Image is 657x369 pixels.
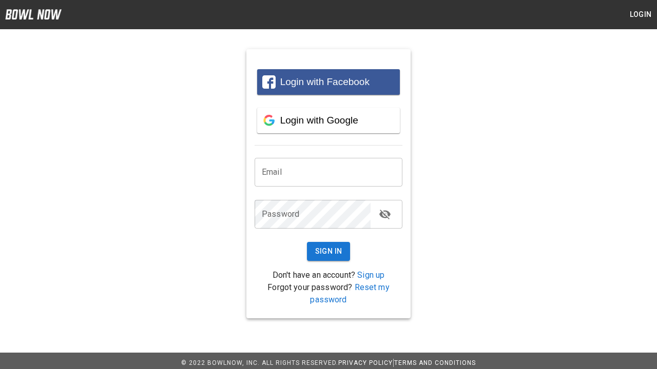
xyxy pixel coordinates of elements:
[394,359,476,366] a: Terms and Conditions
[280,115,358,126] span: Login with Google
[181,359,338,366] span: © 2022 BowlNow, Inc. All Rights Reserved.
[307,242,351,261] button: Sign In
[257,69,400,95] button: Login with Facebook
[257,108,400,133] button: Login with Google
[310,282,389,304] a: Reset my password
[624,5,657,24] button: Login
[280,76,370,87] span: Login with Facebook
[255,281,402,306] p: Forgot your password?
[338,359,393,366] a: Privacy Policy
[375,204,395,224] button: toggle password visibility
[255,269,402,281] p: Don't have an account?
[5,9,62,19] img: logo
[357,270,384,280] a: Sign up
